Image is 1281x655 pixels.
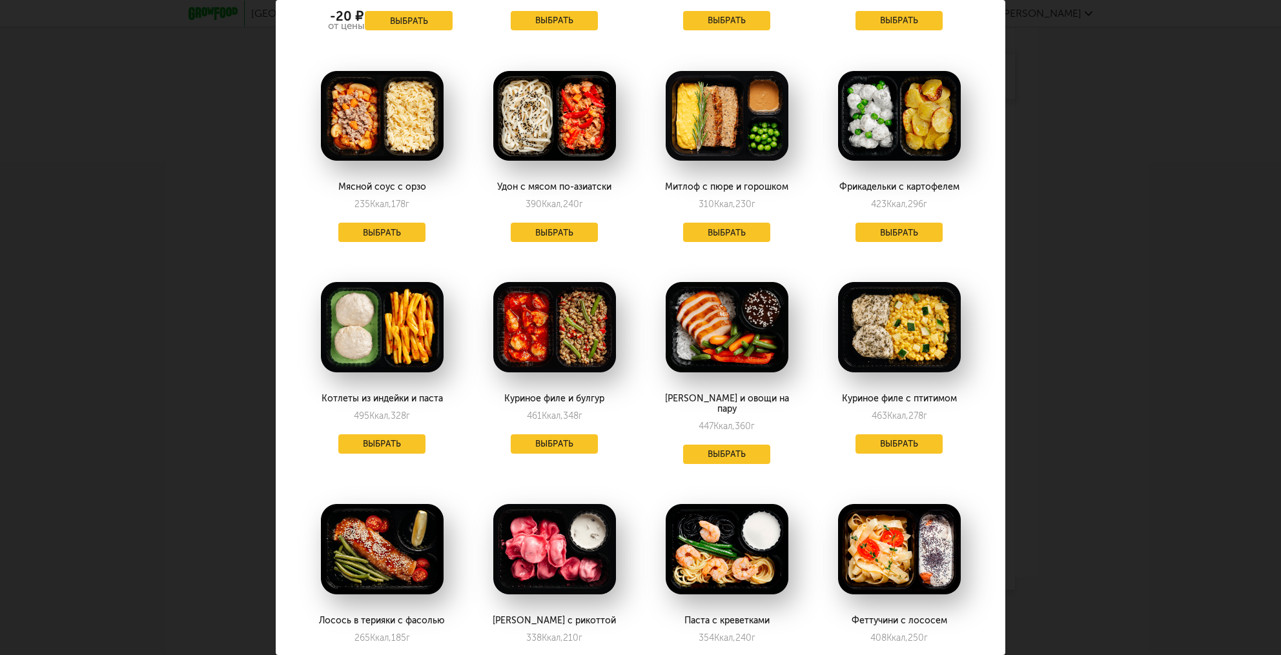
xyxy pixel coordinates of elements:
span: г [752,632,755,643]
div: [PERSON_NAME] с рикоттой [484,616,625,626]
img: big_A3yx2kA4FlQHMINr.png [666,504,788,594]
button: Выбрать [511,434,599,454]
img: big_LetNpe35iZFIx88p.png [838,282,961,372]
img: big_rP6ALutnNEBtysA6.png [321,282,444,372]
span: Ккал, [370,199,391,210]
span: Ккал, [714,199,735,210]
span: Ккал, [369,410,391,421]
img: big_KMgpYGSfddwlaW8f.png [493,282,616,372]
img: big_pTm18feS3oigd5Zs.png [838,71,961,161]
span: г [751,421,755,432]
button: Выбрать [683,445,771,464]
div: Мясной соус с орзо [311,182,453,192]
span: г [579,632,582,643]
div: [PERSON_NAME] и овощи на пару [656,394,797,414]
span: Ккал, [542,199,563,210]
span: Ккал, [887,410,908,421]
div: 461 348 [527,410,582,421]
div: 447 360 [699,421,755,432]
span: г [752,199,755,210]
button: Выбрать [856,11,943,30]
div: Котлеты из индейки и паста [311,394,453,404]
span: г [924,632,928,643]
span: Ккал, [886,199,908,210]
span: Ккал, [714,632,735,643]
span: г [406,410,410,421]
div: 390 240 [526,199,583,210]
div: от цены [328,21,365,31]
img: big_PWyqym2mdqCAeLXC.png [321,504,444,594]
div: 310 230 [699,199,755,210]
span: г [579,410,582,421]
span: г [579,199,583,210]
button: Выбрать [365,11,453,30]
span: г [923,410,927,421]
div: Фрикадельки с картофелем [828,182,970,192]
button: Выбрать [338,223,426,242]
img: big_HjSyIXZ0h1gImggK.png [321,71,444,161]
button: Выбрать [856,434,943,454]
span: Ккал, [542,410,563,421]
span: Ккал, [713,421,735,432]
button: Выбрать [683,11,771,30]
div: 265 185 [354,632,410,643]
img: big_tsROXB5P9kwqKV4s.png [493,504,616,594]
button: Выбрать [511,11,599,30]
div: 408 250 [870,632,928,643]
span: Ккал, [542,632,563,643]
div: Митлоф с пюре и горошком [656,182,797,192]
span: г [405,199,409,210]
div: Лосось в терияки с фасолью [311,616,453,626]
button: Выбрать [683,223,771,242]
div: Куриное филе с птитимом [828,394,970,404]
div: 495 328 [354,410,410,421]
div: 463 278 [872,410,927,421]
div: 354 240 [699,632,755,643]
span: г [923,199,927,210]
div: 338 210 [526,632,582,643]
div: Удон с мясом по-азиатски [484,182,625,192]
img: big_e56BhF6XTzQqoAPb.png [666,282,788,372]
img: big_7lFoKzUMgNnPQ6Wi.png [666,71,788,161]
img: big_zfTIOZEUAEpp1bIA.png [838,504,961,594]
span: Ккал, [370,632,391,643]
button: Выбрать [511,223,599,242]
button: Выбрать [338,434,426,454]
div: Куриное филе и булгур [484,394,625,404]
img: big_2PpkRQt9SQSYtCrP.png [493,71,616,161]
div: 235 178 [354,199,409,210]
div: Паста с креветками [656,616,797,626]
div: Феттучини с лососем [828,616,970,626]
div: 423 296 [871,199,927,210]
button: Выбрать [856,223,943,242]
div: -20 ₽ [328,11,365,21]
span: г [406,632,410,643]
span: Ккал, [886,632,908,643]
